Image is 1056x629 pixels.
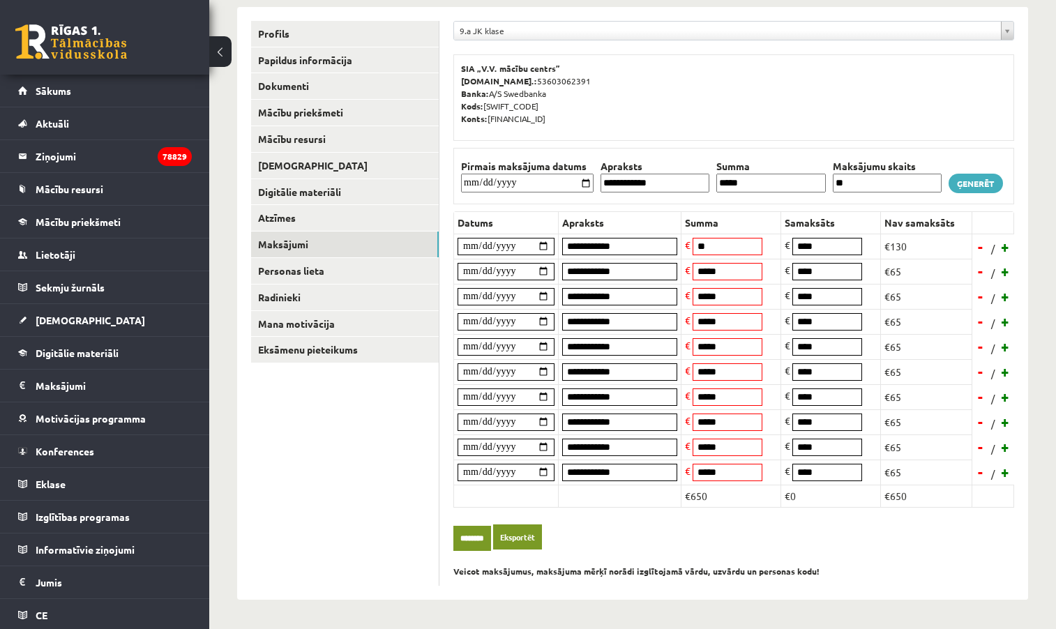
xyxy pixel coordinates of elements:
td: €0 [780,485,880,507]
th: Summa [713,159,829,174]
a: Ziņojumi78829 [18,140,192,172]
span: Motivācijas programma [36,412,146,425]
th: Pirmais maksājuma datums [458,159,597,174]
span: Mācību resursi [36,183,103,195]
a: Atzīmes [251,205,439,231]
td: €650 [880,485,972,507]
span: Informatīvie ziņojumi [36,543,135,556]
th: Samaksāts [780,211,880,234]
a: - [974,411,988,432]
a: Eksportēt [493,524,542,550]
b: Banka: [461,88,489,99]
span: Aktuāli [36,117,69,130]
b: Veicot maksājumus, maksājuma mērķī norādi izglītojamā vārdu, uzvārdu un personas kodu! [453,566,820,577]
legend: Ziņojumi [36,140,192,172]
span: / [990,241,997,256]
a: [DEMOGRAPHIC_DATA] [18,304,192,336]
b: Kods: [461,100,483,112]
a: Papildus informācija [251,47,439,73]
span: € [685,439,691,452]
span: / [990,291,997,305]
span: € [785,389,790,402]
a: Digitālie materiāli [18,337,192,369]
span: Eklase [36,478,66,490]
span: Sākums [36,84,71,97]
a: - [974,462,988,483]
th: Summa [681,211,780,234]
a: + [999,236,1013,257]
a: Motivācijas programma [18,402,192,434]
a: Eksāmenu pieteikums [251,337,439,363]
th: Apraksts [597,159,713,174]
span: / [990,416,997,431]
span: € [785,314,790,326]
td: €65 [880,409,972,434]
p: 53603062391 A/S Swedbanka [SWIFT_CODE] [FINANCIAL_ID] [461,62,1006,125]
span: / [990,391,997,406]
td: €65 [880,384,972,409]
span: € [785,464,790,477]
span: € [685,339,691,351]
span: € [785,364,790,377]
a: Radinieki [251,285,439,310]
td: €65 [880,434,972,460]
i: 78829 [158,147,192,166]
a: [DEMOGRAPHIC_DATA] [251,153,439,179]
td: €65 [880,284,972,309]
th: Nav samaksāts [880,211,972,234]
span: Konferences [36,445,94,457]
a: Sekmju žurnāls [18,271,192,303]
span: € [785,339,790,351]
a: - [974,261,988,282]
span: € [785,414,790,427]
span: € [685,364,691,377]
span: € [785,439,790,452]
a: Aktuāli [18,107,192,139]
legend: Maksājumi [36,370,192,402]
a: + [999,462,1013,483]
span: / [990,341,997,356]
span: Lietotāji [36,248,75,261]
span: CE [36,609,47,621]
a: Dokumenti [251,73,439,99]
a: Profils [251,21,439,47]
a: Izglītības programas [18,501,192,533]
td: €650 [681,485,780,507]
th: Maksājumu skaits [829,159,945,174]
span: / [990,441,997,456]
span: / [990,266,997,280]
span: € [685,238,691,251]
a: Ģenerēt [949,174,1003,193]
a: + [999,361,1013,382]
a: Digitālie materiāli [251,179,439,205]
a: + [999,336,1013,357]
span: Digitālie materiāli [36,347,119,359]
td: €65 [880,309,972,334]
span: € [785,238,790,251]
span: Sekmju žurnāls [36,281,105,294]
span: Mācību priekšmeti [36,215,121,228]
td: €130 [880,234,972,259]
a: - [974,336,988,357]
td: €65 [880,359,972,384]
span: / [990,467,997,481]
span: / [990,366,997,381]
a: Mācību priekšmeti [251,100,439,126]
a: Personas lieta [251,258,439,284]
span: / [990,316,997,331]
a: Rīgas 1. Tālmācības vidusskola [15,24,127,59]
a: Maksājumi [18,370,192,402]
span: € [685,414,691,427]
a: - [974,311,988,332]
a: - [974,286,988,307]
b: Konts: [461,113,488,124]
a: Lietotāji [18,238,192,271]
a: Sākums [18,75,192,107]
span: € [685,289,691,301]
a: 9.a JK klase [454,22,1013,40]
a: + [999,311,1013,332]
a: Informatīvie ziņojumi [18,533,192,566]
a: Mana motivācija [251,311,439,337]
span: Jumis [36,576,62,589]
b: SIA „V.V. mācību centrs” [461,63,561,74]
